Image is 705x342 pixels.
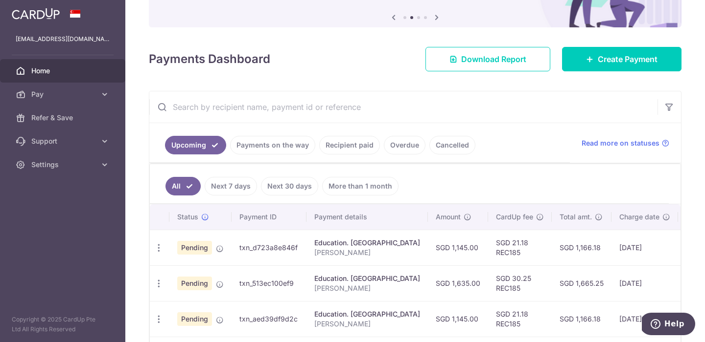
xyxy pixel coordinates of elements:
span: Refer & Save [31,113,96,123]
span: Home [31,66,96,76]
a: Payments on the way [230,136,315,154]
th: Payment details [306,204,428,230]
span: Support [31,136,96,146]
p: [PERSON_NAME] [314,319,420,329]
td: [DATE] [611,265,678,301]
a: Download Report [425,47,550,71]
div: Education. [GEOGRAPHIC_DATA] [314,274,420,283]
span: Pay [31,89,96,99]
div: Education. [GEOGRAPHIC_DATA] [314,309,420,319]
span: CardUp fee [496,212,533,222]
span: Pending [177,312,212,326]
h4: Payments Dashboard [149,50,270,68]
td: SGD 1,166.18 [552,230,611,265]
span: Status [177,212,198,222]
a: Create Payment [562,47,681,71]
span: Settings [31,160,96,170]
input: Search by recipient name, payment id or reference [149,91,658,123]
a: Next 30 days [261,177,318,195]
td: txn_513ec100ef9 [232,265,306,301]
td: SGD 1,635.00 [428,265,488,301]
span: Total amt. [560,212,592,222]
span: Pending [177,277,212,290]
td: [DATE] [611,301,678,337]
span: Create Payment [598,53,658,65]
iframe: Opens a widget where you can find more information [642,313,695,337]
p: [PERSON_NAME] [314,283,420,293]
a: More than 1 month [322,177,399,195]
a: Cancelled [429,136,475,154]
td: txn_d723a8e846f [232,230,306,265]
a: All [165,177,201,195]
p: [PERSON_NAME] [314,248,420,257]
td: SGD 1,145.00 [428,301,488,337]
td: SGD 21.18 REC185 [488,230,552,265]
td: [DATE] [611,230,678,265]
p: [EMAIL_ADDRESS][DOMAIN_NAME] [16,34,110,44]
img: CardUp [12,8,60,20]
span: Charge date [619,212,659,222]
a: Overdue [384,136,425,154]
td: SGD 1,166.18 [552,301,611,337]
span: Read more on statuses [582,138,659,148]
div: Education. [GEOGRAPHIC_DATA] [314,238,420,248]
a: Upcoming [165,136,226,154]
span: Pending [177,241,212,255]
td: txn_aed39df9d2c [232,301,306,337]
span: Download Report [461,53,526,65]
td: SGD 21.18 REC185 [488,301,552,337]
a: Read more on statuses [582,138,669,148]
td: SGD 1,665.25 [552,265,611,301]
th: Payment ID [232,204,306,230]
td: SGD 1,145.00 [428,230,488,265]
a: Recipient paid [319,136,380,154]
span: Amount [436,212,461,222]
td: SGD 30.25 REC185 [488,265,552,301]
a: Next 7 days [205,177,257,195]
